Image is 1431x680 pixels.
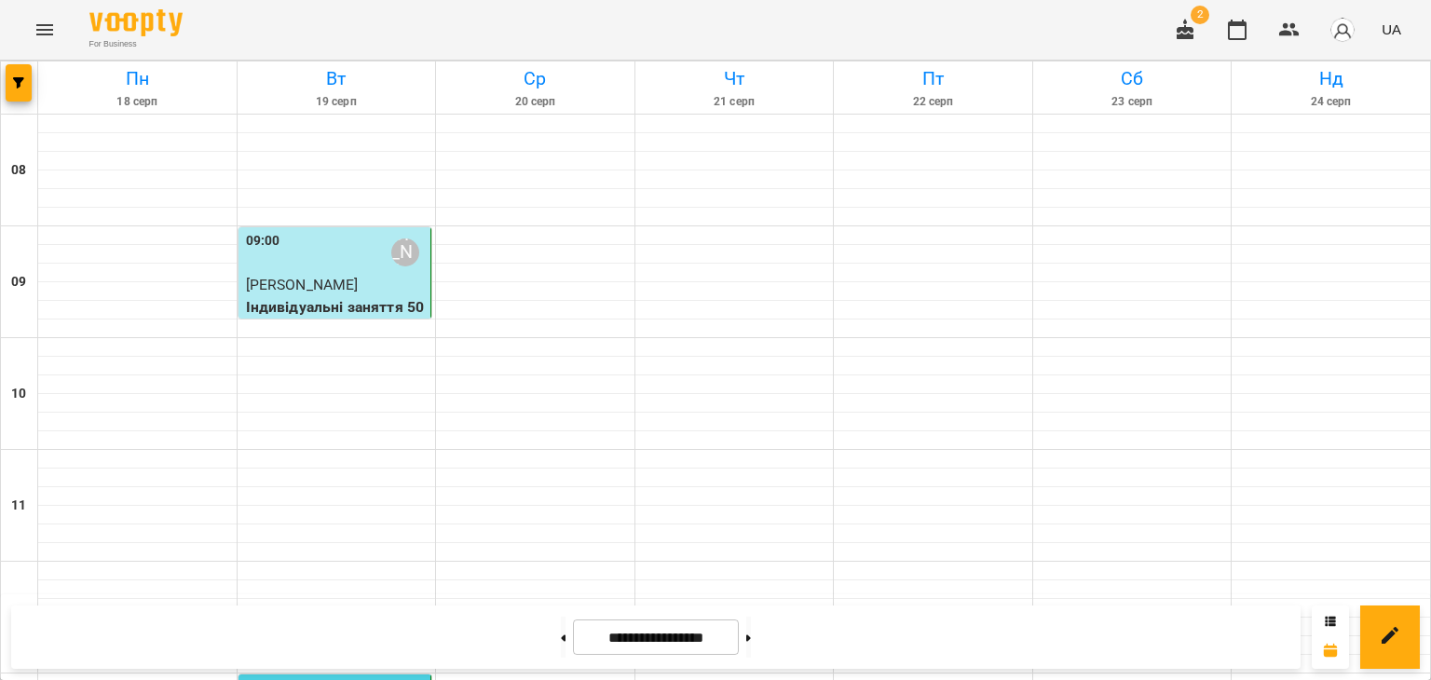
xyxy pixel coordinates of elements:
[391,238,419,266] div: Ольга Горевич
[1191,6,1209,24] span: 2
[638,93,831,111] h6: 21 серп
[89,38,183,50] span: For Business
[22,7,67,52] button: Menu
[1234,93,1427,111] h6: 24 серп
[1036,64,1229,93] h6: Сб
[246,231,280,252] label: 09:00
[240,64,433,93] h6: Вт
[837,64,1029,93] h6: Пт
[11,272,26,292] h6: 09
[240,93,433,111] h6: 19 серп
[11,384,26,404] h6: 10
[11,496,26,516] h6: 11
[1329,17,1356,43] img: avatar_s.png
[246,276,359,293] span: [PERSON_NAME]
[439,64,632,93] h6: Ср
[41,93,234,111] h6: 18 серп
[638,64,831,93] h6: Чт
[41,64,234,93] h6: Пн
[439,93,632,111] h6: 20 серп
[89,9,183,36] img: Voopty Logo
[837,93,1029,111] h6: 22 серп
[11,160,26,181] h6: 08
[1374,12,1409,47] button: UA
[1234,64,1427,93] h6: Нд
[1036,93,1229,111] h6: 23 серп
[1382,20,1401,39] span: UA
[246,296,428,340] p: Індивідуальні заняття 50хв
